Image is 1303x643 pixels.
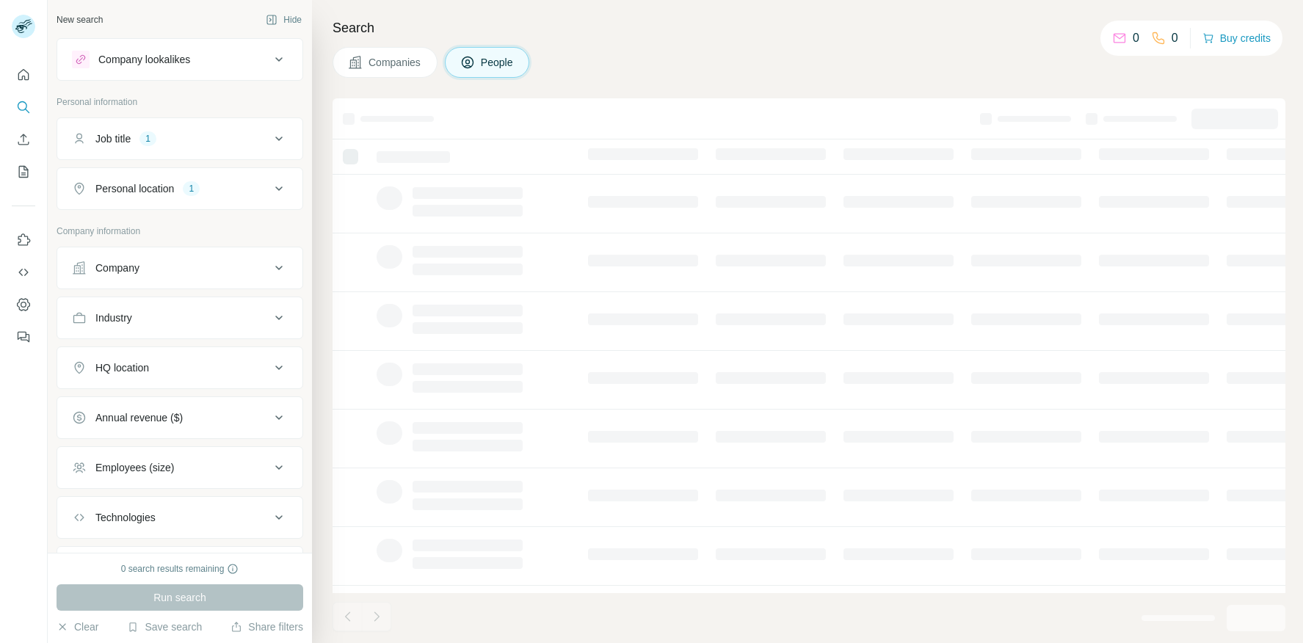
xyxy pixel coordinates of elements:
[12,291,35,318] button: Dashboard
[57,400,302,435] button: Annual revenue ($)
[12,227,35,253] button: Use Surfe on LinkedIn
[57,42,302,77] button: Company lookalikes
[57,300,302,335] button: Industry
[98,52,190,67] div: Company lookalikes
[231,620,303,634] button: Share filters
[1172,29,1178,47] p: 0
[369,55,422,70] span: Companies
[57,620,98,634] button: Clear
[183,182,200,195] div: 1
[12,259,35,286] button: Use Surfe API
[95,360,149,375] div: HQ location
[12,126,35,153] button: Enrich CSV
[57,225,303,238] p: Company information
[95,181,174,196] div: Personal location
[121,562,239,575] div: 0 search results remaining
[95,410,183,425] div: Annual revenue ($)
[95,310,132,325] div: Industry
[12,62,35,88] button: Quick start
[95,510,156,525] div: Technologies
[57,500,302,535] button: Technologies
[12,324,35,350] button: Feedback
[12,159,35,185] button: My lists
[57,350,302,385] button: HQ location
[95,131,131,146] div: Job title
[1202,28,1271,48] button: Buy credits
[481,55,515,70] span: People
[127,620,202,634] button: Save search
[255,9,312,31] button: Hide
[139,132,156,145] div: 1
[57,13,103,26] div: New search
[95,261,139,275] div: Company
[95,460,174,475] div: Employees (size)
[57,171,302,206] button: Personal location1
[12,94,35,120] button: Search
[57,95,303,109] p: Personal information
[57,250,302,286] button: Company
[1133,29,1139,47] p: 0
[333,18,1285,38] h4: Search
[57,550,302,585] button: Keywords
[57,450,302,485] button: Employees (size)
[57,121,302,156] button: Job title1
